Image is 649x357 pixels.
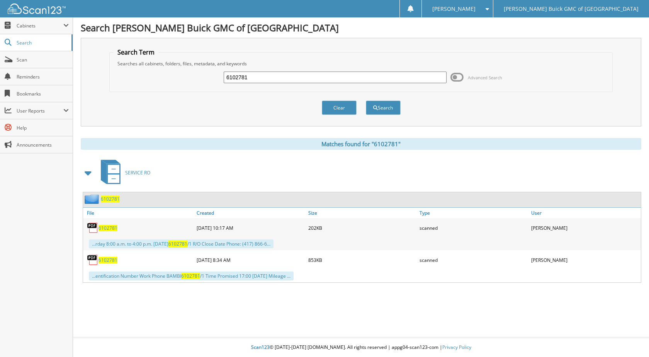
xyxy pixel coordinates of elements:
button: Clear [322,101,357,115]
a: Type [418,208,529,218]
img: folder2.png [85,194,101,204]
a: 6102781 [99,257,117,263]
span: [PERSON_NAME] Buick GMC of [GEOGRAPHIC_DATA] [504,7,639,11]
a: Created [195,208,306,218]
span: Help [17,125,69,131]
span: Cabinets [17,22,63,29]
legend: Search Term [114,48,158,56]
a: File [83,208,195,218]
div: © [DATE]-[DATE] [DOMAIN_NAME]. All rights reserved | appg04-scan123-com | [73,338,649,357]
a: SERVICE RO [96,157,150,188]
a: Size [306,208,418,218]
div: 853KB [306,252,418,268]
div: ...entification Number Work Phone BAMBI /1 Time Promised 17:00 [DATE] Mileage ... [89,272,294,280]
div: Matches found for "6102781" [81,138,641,150]
a: 6102781 [101,196,120,202]
span: User Reports [17,108,63,114]
h1: Search [PERSON_NAME] Buick GMC of [GEOGRAPHIC_DATA] [81,21,641,34]
img: PDF.png [87,222,99,234]
iframe: Chat Widget [610,320,649,357]
div: 202KB [306,220,418,236]
span: Scan123 [251,344,270,350]
div: [DATE] 8:34 AM [195,252,306,268]
span: Search [17,39,68,46]
div: scanned [418,220,529,236]
div: [PERSON_NAME] [529,220,641,236]
button: Search [366,101,401,115]
span: Reminders [17,73,69,80]
span: 6102781 [168,241,187,247]
img: scan123-logo-white.svg [8,3,66,14]
span: SERVICE RO [125,169,150,176]
a: User [529,208,641,218]
div: [DATE] 10:17 AM [195,220,306,236]
a: Privacy Policy [442,344,471,350]
span: Bookmarks [17,91,69,97]
img: PDF.png [87,254,99,266]
span: Scan [17,56,69,63]
span: Announcements [17,142,69,148]
div: Searches all cabinets, folders, files, metadata, and keywords [114,60,609,67]
span: [PERSON_NAME] [432,7,476,11]
span: Advanced Search [468,75,502,80]
div: scanned [418,252,529,268]
span: 6102781 [181,273,200,279]
div: ...rday 8:00 a.m. to 4:00 p.m. [DATE] /1 R/O Close Date Phone: (417) 866-6... [89,239,274,248]
div: [PERSON_NAME] [529,252,641,268]
a: 6102781 [99,225,117,231]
